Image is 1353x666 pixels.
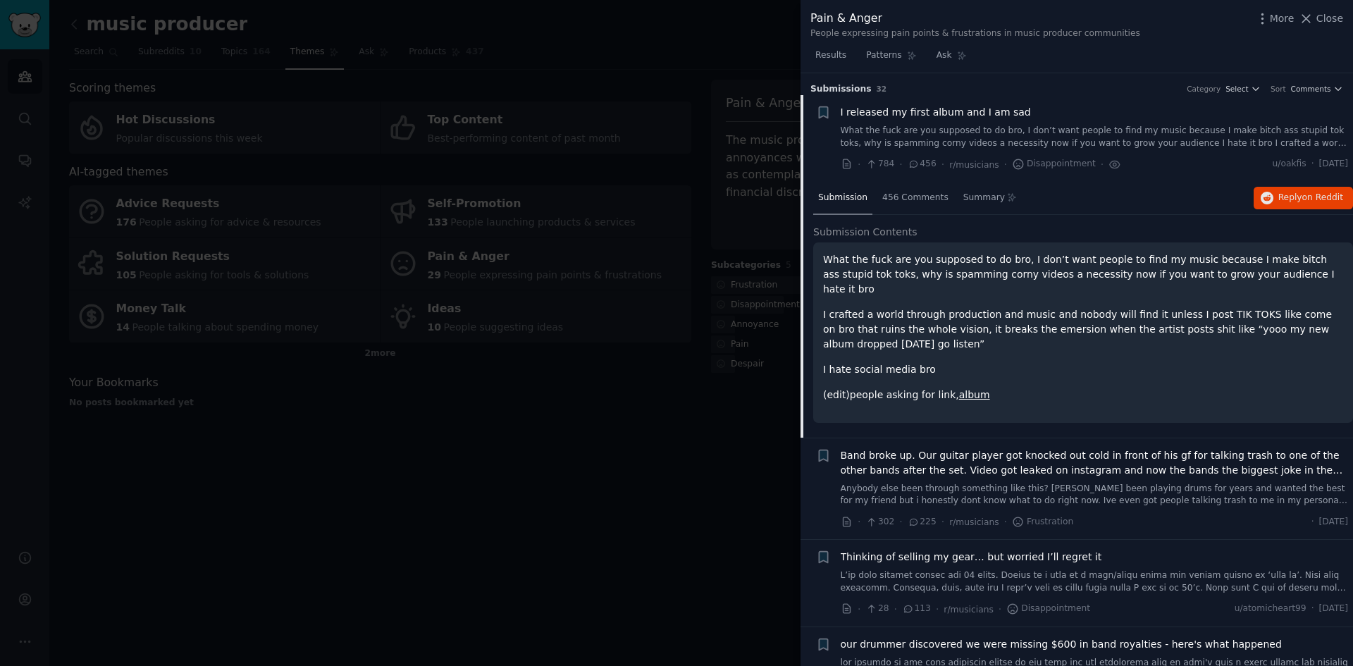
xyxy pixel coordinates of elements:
a: I released my first album and I am sad [841,105,1031,120]
button: Replyon Reddit [1254,187,1353,209]
a: What the fuck are you supposed to do bro, I don’t want people to find my music because I make bit... [841,125,1349,149]
a: Ask [932,44,972,73]
span: u/atomicheart99 [1235,603,1306,615]
span: 32 [877,85,887,93]
a: our drummer discovered we were missing $600 in band royalties - here's what happened [841,637,1282,652]
span: · [1311,158,1314,171]
span: · [899,157,902,172]
a: Anybody else been through something like this? [PERSON_NAME] been playing drums for years and wan... [841,483,1349,507]
span: r/musicians [949,517,999,527]
p: (edit)people asking for link, [823,388,1343,402]
p: I crafted a world through production and music and nobody will find it unless I post TIK TOKS lik... [823,307,1343,352]
p: I hate social media bro [823,362,1343,377]
span: Patterns [866,49,901,62]
span: · [858,514,860,529]
span: · [1004,157,1007,172]
button: Select [1225,84,1261,94]
span: · [1004,514,1007,529]
a: Thinking of selling my gear… but worried I’ll regret it [841,550,1102,565]
span: · [941,514,944,529]
span: 784 [865,158,894,171]
button: More [1255,11,1295,26]
span: r/musicians [949,160,999,170]
span: Frustration [1012,516,1073,529]
span: Ask [937,49,952,62]
span: · [899,514,902,529]
div: Sort [1271,84,1286,94]
span: [DATE] [1319,158,1348,171]
a: Results [810,44,851,73]
span: Reply [1278,192,1343,204]
span: · [941,157,944,172]
span: · [936,602,939,617]
span: · [1311,516,1314,529]
span: Close [1316,11,1343,26]
span: · [999,602,1001,617]
span: Disappointment [1006,603,1090,615]
span: · [858,602,860,617]
span: on Reddit [1302,192,1343,202]
span: Submission Contents [813,225,918,240]
span: [DATE] [1319,516,1348,529]
a: L’ip dolo sitamet consec adi 04 elits. Doeius te i utla et d magn/aliqu enima min veniam quisno e... [841,569,1349,594]
div: Pain & Anger [810,10,1140,27]
a: album [959,389,990,400]
span: Summary [963,192,1005,204]
span: 225 [908,516,937,529]
span: Submission [818,192,867,204]
span: Select [1225,84,1248,94]
button: Comments [1291,84,1343,94]
span: 456 Comments [882,192,949,204]
span: · [1311,603,1314,615]
p: What the fuck are you supposed to do bro, I don’t want people to find my music because I make bit... [823,252,1343,297]
span: r/musicians [944,605,993,615]
span: 302 [865,516,894,529]
div: People expressing pain points & frustrations in music producer communities [810,27,1140,40]
span: · [894,602,897,617]
button: Close [1299,11,1343,26]
span: 28 [865,603,889,615]
span: u/oakfis [1273,158,1306,171]
span: Submission s [810,83,872,96]
a: Band broke up. Our guitar player got knocked out cold in front of his gf for talking trash to one... [841,448,1349,478]
div: Category [1187,84,1221,94]
span: [DATE] [1319,603,1348,615]
span: · [858,157,860,172]
span: More [1270,11,1295,26]
span: 113 [902,603,931,615]
span: 456 [908,158,937,171]
span: Results [815,49,846,62]
a: Patterns [861,44,921,73]
span: Comments [1291,84,1331,94]
span: Disappointment [1012,158,1096,171]
span: · [1101,157,1104,172]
